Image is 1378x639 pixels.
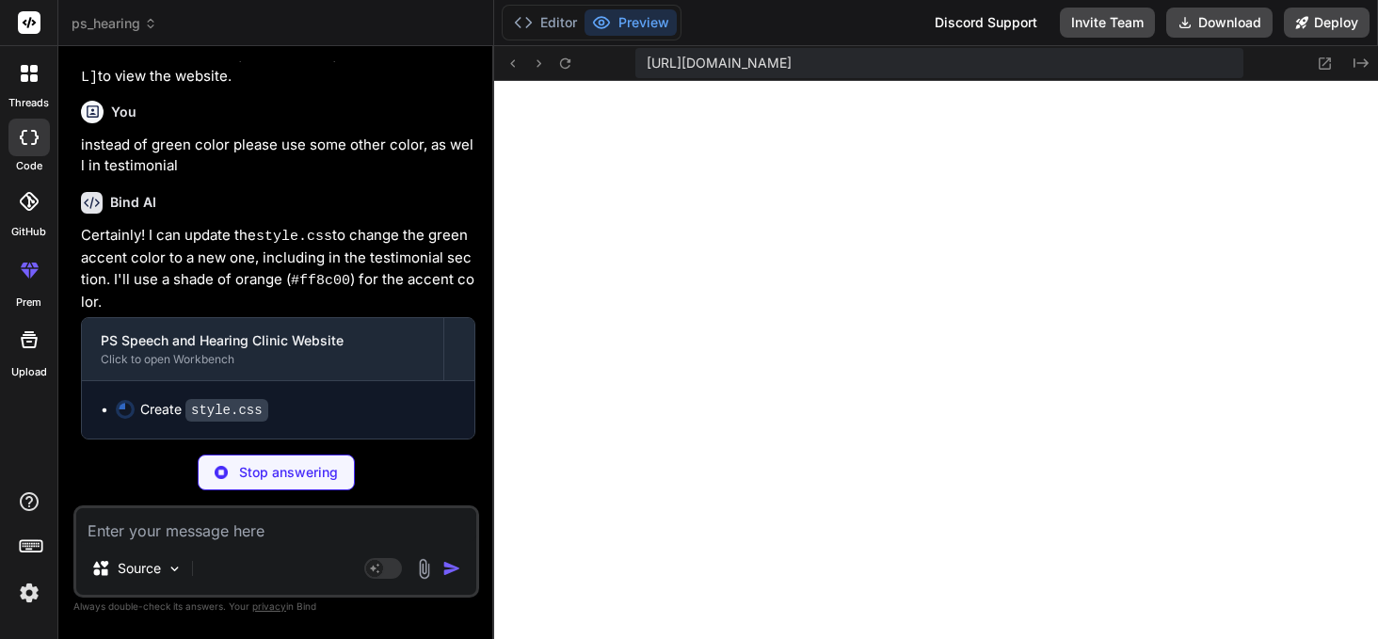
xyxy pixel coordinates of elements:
[167,561,183,577] img: Pick Models
[252,600,286,612] span: privacy
[81,135,475,177] p: instead of green color please use some other color, as well in testimonial
[81,43,475,89] p: Once the server starts, you can open your browser to to view the website.
[1284,8,1370,38] button: Deploy
[82,318,443,380] button: PS Speech and Hearing Clinic WebsiteClick to open Workbench
[585,9,677,36] button: Preview
[16,295,41,311] label: prem
[16,158,42,174] label: code
[101,331,425,350] div: PS Speech and Hearing Clinic Website
[413,558,435,580] img: attachment
[647,54,792,72] span: [URL][DOMAIN_NAME]
[11,224,46,240] label: GitHub
[923,8,1049,38] div: Discord Support
[72,14,157,33] span: ps_hearing
[1166,8,1273,38] button: Download
[185,399,268,422] code: style.css
[239,463,338,482] p: Stop answering
[110,193,156,212] h6: Bind AI
[11,364,47,380] label: Upload
[291,273,350,289] code: #ff8c00
[442,559,461,578] img: icon
[111,103,136,121] h6: You
[73,598,479,615] p: Always double-check its answers. Your in Bind
[506,9,585,36] button: Editor
[494,81,1378,639] iframe: Preview
[140,400,268,420] div: Create
[81,225,475,313] p: Certainly! I can update the to change the green accent color to a new one, including in the testi...
[13,577,45,609] img: settings
[1060,8,1155,38] button: Invite Team
[118,559,161,578] p: Source
[256,229,332,245] code: style.css
[101,352,425,367] div: Click to open Workbench
[8,95,49,111] label: threads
